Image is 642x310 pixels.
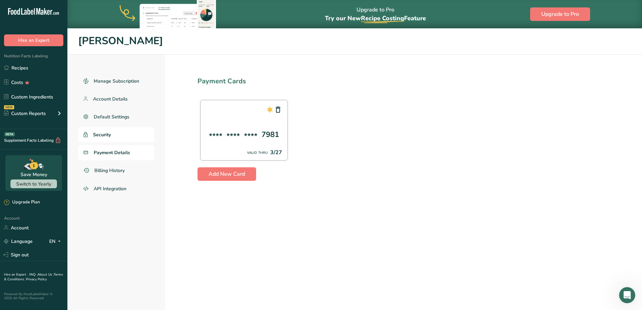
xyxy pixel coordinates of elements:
div: EN [49,237,63,245]
span: Upgrade to Pro [541,10,579,18]
h1: [PERSON_NAME] [78,33,631,49]
iframe: Intercom live chat [619,287,635,303]
a: Security [78,127,154,142]
a: Account Details [78,91,154,107]
span: Security [93,131,111,138]
a: About Us . [37,272,54,277]
span: Recipe Costing [361,14,404,22]
span: Manage Subscription [94,78,139,85]
a: FAQ . [29,272,37,277]
a: Language [4,235,33,247]
span: Switch to Yearly [16,181,51,187]
a: Privacy Policy [26,277,47,282]
a: Terms & Conditions . [4,272,63,282]
a: API Integration [78,181,154,197]
span: Add New Card [209,170,245,178]
div: Powered By FoodLabelMaker © 2025 All Rights Reserved [4,292,63,300]
a: Payment Details [78,145,154,160]
div: NEW [4,105,14,109]
a: Billing History [78,163,154,178]
a: Manage Subscription [78,74,154,89]
button: Switch to Yearly [10,179,57,188]
span: Payment Details [94,149,130,156]
div: Save Money [21,171,47,178]
div: Upgrade Plan [4,199,40,206]
div: Upgrade to Pro [325,0,426,28]
div: 3/27 [270,148,282,157]
div: Payment Cards [197,76,610,86]
span: Billing History [94,167,125,174]
span: Account Details [93,95,128,103]
a: Hire an Expert . [4,272,28,277]
span: Try our New Feature [325,14,426,22]
div: VALID THRU [247,150,268,156]
span: API Integration [94,185,126,192]
a: Default Settings [78,109,154,124]
span: Default Settings [94,113,129,120]
div: BETA [4,132,15,136]
button: Hire an Expert [4,34,63,46]
button: Upgrade to Pro [530,7,590,21]
div: 7981 [262,129,279,140]
div: Custom Reports [4,110,46,117]
button: Add New Card [197,167,256,181]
